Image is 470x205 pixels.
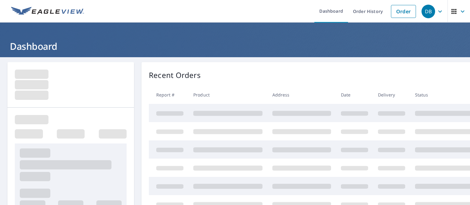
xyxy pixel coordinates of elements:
img: EV Logo [11,7,84,16]
th: Product [188,86,267,104]
th: Report # [149,86,188,104]
th: Address [267,86,336,104]
th: Date [336,86,373,104]
h1: Dashboard [7,40,463,53]
th: Delivery [373,86,410,104]
p: Recent Orders [149,70,201,81]
div: DB [422,5,435,18]
a: Order [391,5,416,18]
